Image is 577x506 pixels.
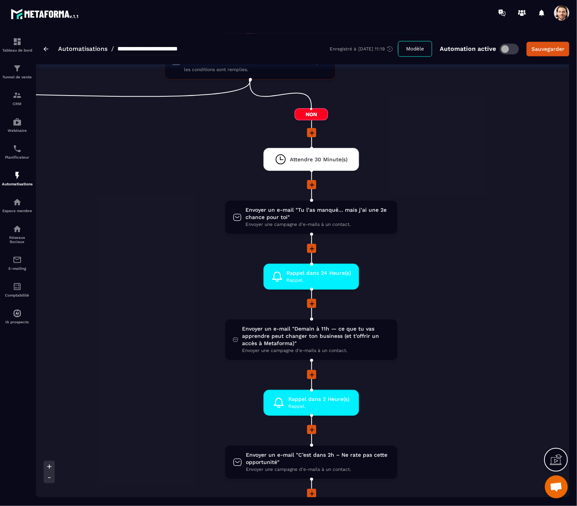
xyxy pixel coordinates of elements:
a: formationformationTableau de bord [2,31,33,58]
button: Sauvegarder [527,42,569,56]
p: Tableau de bord [2,48,33,52]
img: automations [13,309,22,318]
img: formation [13,64,22,73]
p: CRM [2,102,33,106]
p: Tunnel de vente [2,75,33,79]
span: Non [294,108,328,120]
p: [DATE] 11:19 [358,46,385,52]
p: Espace membre [2,209,33,213]
img: formation [13,91,22,100]
p: Réseaux Sociaux [2,235,33,244]
div: Enregistré à [330,45,398,52]
span: Rappel dans 2 Heure(s) [288,396,349,403]
span: Envoyer un e-mail "Tu l’as manqué… mais j’ai une 2e chance pour toi" [245,206,390,221]
a: Automatisations [58,45,107,52]
p: Planificateur [2,155,33,159]
img: scheduler [13,144,22,153]
img: accountant [13,282,22,291]
img: automations [13,117,22,126]
span: Envoyer un e-mail "Demain à 11h — ce que tu vas apprendre peut changer ton business (et t’offrir ... [242,325,390,347]
a: Open chat [545,475,568,498]
a: emailemailE-mailing [2,250,33,276]
a: automationsautomationsEspace membre [2,192,33,219]
img: email [13,255,22,264]
span: Rappel. [288,403,349,410]
p: Webinaire [2,128,33,133]
span: Rappel dans 24 Heure(s) [287,269,351,277]
img: automations [13,171,22,180]
p: Automatisations [2,182,33,186]
a: social-networksocial-networkRéseaux Sociaux [2,219,33,250]
img: logo [11,7,80,21]
img: social-network [13,224,22,234]
span: Attendre 30 Minute(s) [290,156,348,163]
a: automationsautomationsWebinaire [2,112,33,138]
a: accountantaccountantComptabilité [2,276,33,303]
a: schedulerschedulerPlanificateur [2,138,33,165]
p: E-mailing [2,266,33,271]
span: / [111,45,114,52]
p: Automation active [440,45,496,52]
a: formationformationCRM [2,85,33,112]
span: Envoyer une campagne d'e-mails à un contact. [242,347,390,354]
span: Rappel. [287,277,351,284]
img: formation [13,37,22,46]
p: IA prospects [2,320,33,324]
img: arrow [44,47,49,51]
span: Envoyer une campagne d'e-mails à un contact. [245,221,390,228]
span: Continuer l'automatisation d'une manière différente selon que les conditions sont remplies. [184,59,328,73]
a: formationformationTunnel de vente [2,58,33,85]
a: automationsautomationsAutomatisations [2,165,33,192]
button: Modèle [398,41,432,57]
span: Envoyer un e-mail "C’est dans 2h – Ne rate pas cette opportunité" [246,451,390,466]
img: automations [13,198,22,207]
p: Comptabilité [2,293,33,297]
div: Sauvegarder [531,45,564,53]
span: Envoyer une campagne d'e-mails à un contact. [246,466,390,473]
